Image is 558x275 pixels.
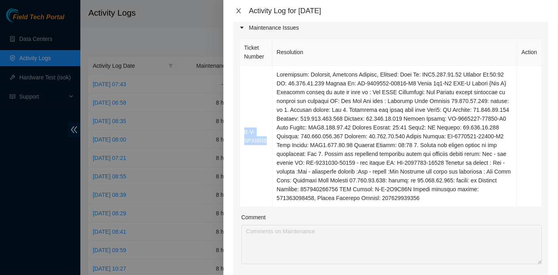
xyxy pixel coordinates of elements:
div: Activity Log for [DATE] [249,6,548,15]
textarea: Comment [241,225,542,264]
td: Loremipsum: Dolorsit, Ametcons Adipisc, Elitsed: Doei Te: INC5.287.91.52 Utlabor Et:50:92 DO: 46.... [272,66,517,207]
th: Resolution [272,39,517,66]
label: Comment [241,213,266,222]
a: B-V-5PXI8R6 [244,129,267,144]
th: Ticket Number [240,39,272,66]
span: close [235,8,242,14]
button: Close [233,7,244,15]
div: Maintenance Issues [233,18,548,37]
span: caret-right [239,25,244,30]
th: Action [517,39,542,66]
